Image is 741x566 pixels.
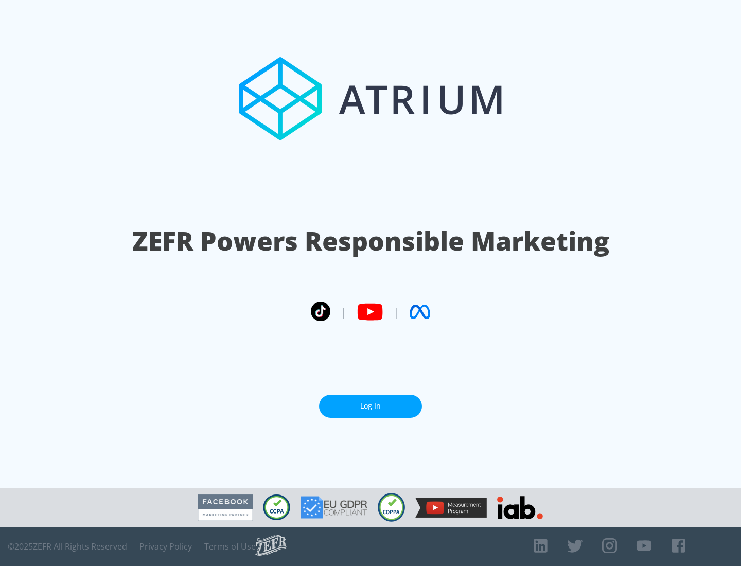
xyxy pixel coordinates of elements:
img: GDPR Compliant [301,496,367,519]
img: IAB [497,496,543,519]
span: © 2025 ZEFR All Rights Reserved [8,541,127,552]
a: Privacy Policy [139,541,192,552]
span: | [393,304,399,320]
img: Facebook Marketing Partner [198,494,253,521]
img: COPPA Compliant [378,493,405,522]
a: Log In [319,395,422,418]
img: YouTube Measurement Program [415,498,487,518]
h1: ZEFR Powers Responsible Marketing [132,223,609,259]
a: Terms of Use [204,541,256,552]
img: CCPA Compliant [263,494,290,520]
span: | [341,304,347,320]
